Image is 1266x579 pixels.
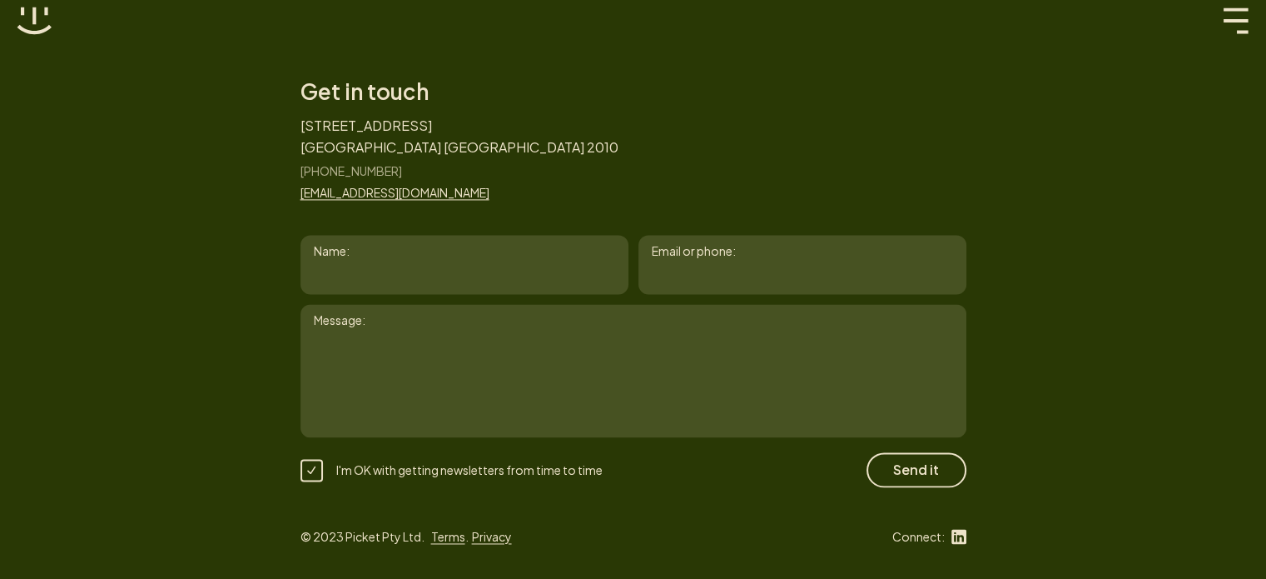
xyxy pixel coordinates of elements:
[300,162,618,180] a: [PHONE_NUMBER]
[300,304,966,336] label: Message:
[652,242,736,260] label: Email or phone:
[472,529,512,544] a: Privacy
[300,78,618,105] h2: Get in touch
[300,115,618,158] p: [STREET_ADDRESS] [GEOGRAPHIC_DATA] [GEOGRAPHIC_DATA] 2010
[431,527,522,546] div: .
[300,527,424,546] p: © 2023 Picket Pty Ltd.
[300,183,618,202] a: [EMAIL_ADDRESS][DOMAIN_NAME]
[431,529,465,544] a: Terms
[314,242,350,260] label: Name:
[892,527,945,546] p: Connect:
[866,452,966,487] button: Send it
[336,462,603,477] span: I'm OK with getting newsletters from time to time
